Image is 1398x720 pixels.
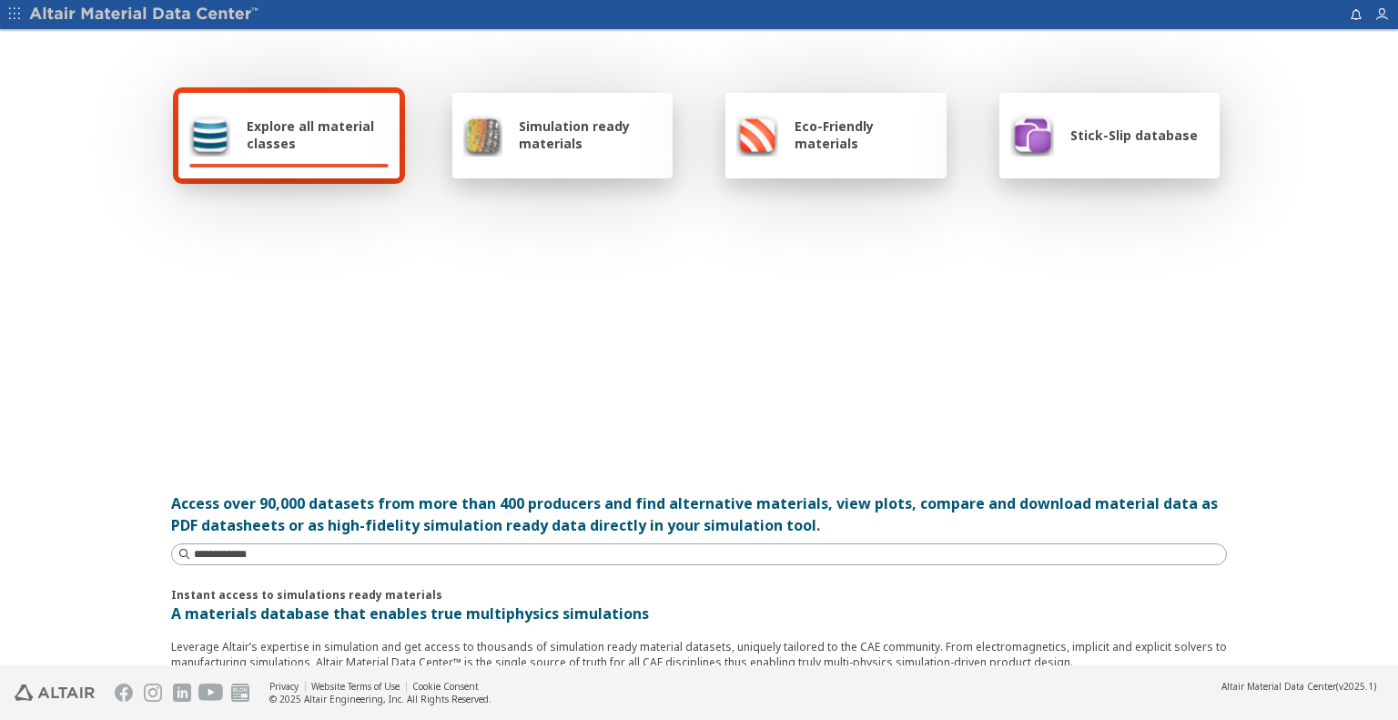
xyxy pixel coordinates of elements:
[269,693,491,705] div: © 2025 Altair Engineering, Inc. All Rights Reserved.
[736,113,778,157] img: Eco-Friendly materials
[247,117,389,152] span: Explore all material classes
[189,113,230,157] img: Explore all material classes
[29,5,261,24] img: Altair Material Data Center
[171,639,1227,670] p: Leverage Altair’s expertise in simulation and get access to thousands of simulation ready materia...
[1010,113,1054,157] img: Stick-Slip database
[1070,127,1198,144] span: Stick-Slip database
[1221,680,1376,693] div: (v2025.1)
[795,117,935,152] span: Eco-Friendly materials
[171,492,1227,536] div: Access over 90,000 datasets from more than 400 producers and find alternative materials, view plo...
[171,587,1227,603] p: Instant access to simulations ready materials
[269,680,299,693] a: Privacy
[15,685,95,701] img: Altair Engineering
[171,603,1227,624] p: A materials database that enables true multiphysics simulations
[463,113,502,157] img: Simulation ready materials
[412,680,479,693] a: Cookie Consent
[519,117,662,152] span: Simulation ready materials
[1221,680,1336,693] span: Altair Material Data Center
[311,680,400,693] a: Website Terms of Use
